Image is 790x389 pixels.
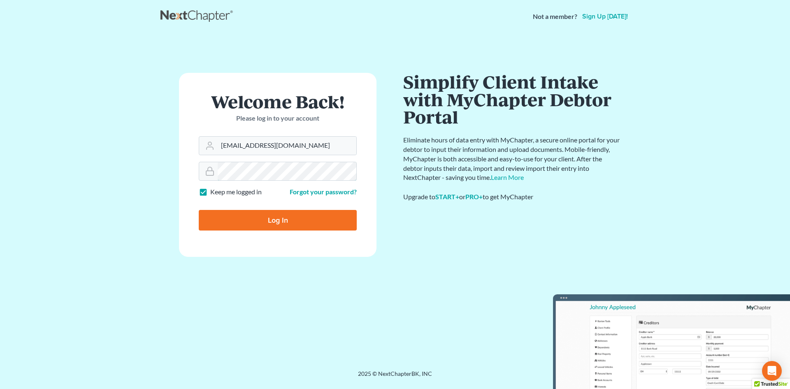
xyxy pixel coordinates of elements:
h1: Welcome Back! [199,93,357,110]
a: START+ [435,193,459,200]
h1: Simplify Client Intake with MyChapter Debtor Portal [403,73,621,126]
input: Email Address [218,137,356,155]
div: Upgrade to or to get MyChapter [403,192,621,202]
input: Log In [199,210,357,231]
a: Learn More [491,173,524,181]
strong: Not a member? [533,12,577,21]
a: PRO+ [465,193,483,200]
a: Sign up [DATE]! [581,13,630,20]
p: Please log in to your account [199,114,357,123]
a: Forgot your password? [290,188,357,196]
div: 2025 © NextChapterBK, INC [160,370,630,384]
p: Eliminate hours of data entry with MyChapter, a secure online portal for your debtor to input the... [403,135,621,182]
div: Open Intercom Messenger [762,361,782,381]
label: Keep me logged in [210,187,262,197]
